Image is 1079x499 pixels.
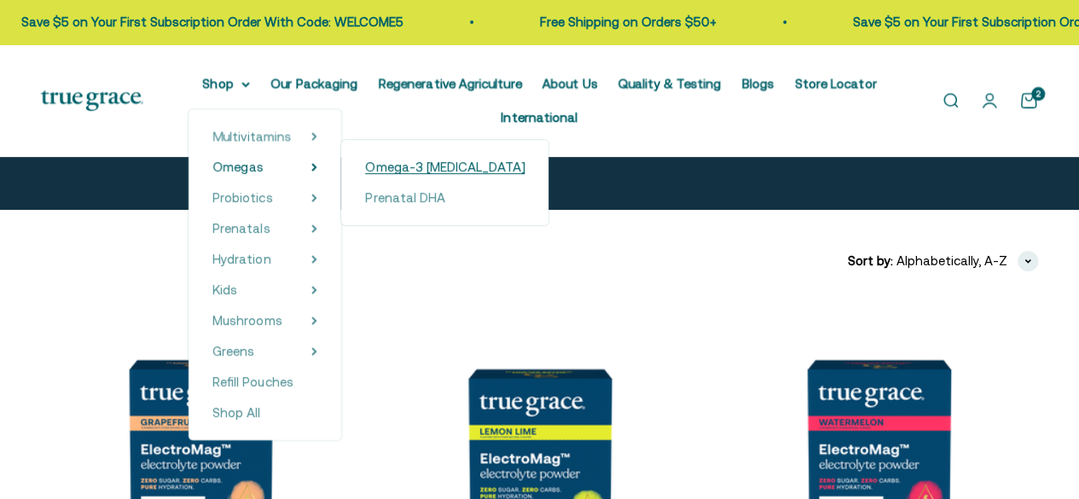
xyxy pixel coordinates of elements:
[212,341,317,362] summary: Greens
[202,73,250,94] summary: Shop
[212,126,317,147] summary: Multivitamins
[378,76,521,90] a: Regenerative Agriculture
[794,76,876,90] a: Store Locator
[212,341,254,362] a: Greens
[741,76,774,90] a: Blogs
[212,374,293,389] span: Refill Pouches
[212,188,317,208] summary: Probiotics
[212,221,270,235] span: Prenatals
[365,157,525,177] a: Omega-3 [MEDICAL_DATA]
[212,126,291,147] a: Multivitamins
[212,280,237,300] a: Kids
[212,218,270,239] a: Prenatals
[212,403,317,423] a: Shop All
[365,160,525,174] span: Omega-3 [MEDICAL_DATA]
[270,76,357,90] a: Our Packaging
[212,282,237,297] span: Kids
[212,344,254,358] span: Greens
[212,190,272,205] span: Probiotics
[212,372,317,392] a: Refill Pouches
[212,249,270,270] a: Hydration
[212,249,317,270] summary: Hydration
[618,76,721,90] a: Quality & Testing
[212,160,263,174] span: Omegas
[212,405,260,420] span: Shop All
[212,313,281,328] span: Mushrooms
[896,251,1038,271] button: Alphabetically, A-Z
[501,15,677,29] a: Free Shipping on Orders $50+
[212,157,263,177] a: Omegas
[212,157,317,177] summary: Omegas
[212,188,272,208] a: Probiotics
[212,252,270,266] span: Hydration
[212,310,281,331] a: Mushrooms
[896,251,1007,271] span: Alphabetically, A-Z
[212,280,317,300] summary: Kids
[212,310,317,331] summary: Mushrooms
[212,218,317,239] summary: Prenatals
[542,76,597,90] a: About Us
[212,129,291,143] span: Multivitamins
[1031,87,1045,101] cart-count: 2
[365,190,444,205] span: Prenatal DHA
[501,110,577,125] a: International
[365,188,525,208] a: Prenatal DHA
[848,251,893,271] span: Sort by:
